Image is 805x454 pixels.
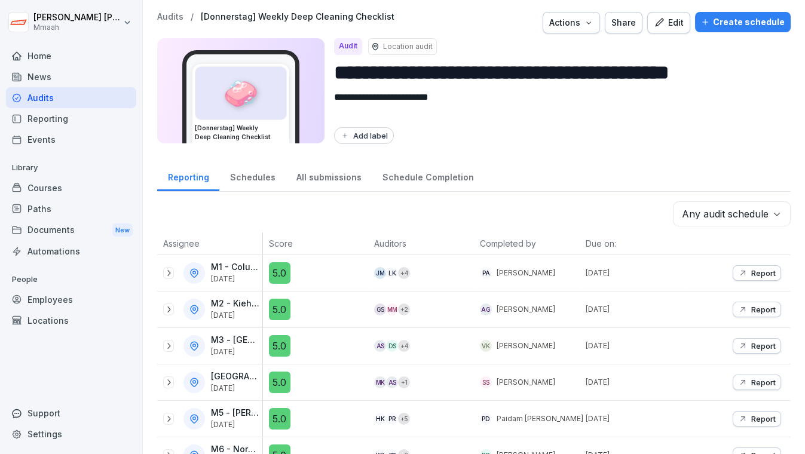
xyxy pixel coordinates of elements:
p: M1 - Columbiadamm [211,262,260,272]
button: Report [733,375,781,390]
div: Locations [6,310,136,331]
div: Add label [340,131,388,140]
div: 5.0 [269,299,290,320]
th: Due on: [580,232,685,255]
a: News [6,66,136,87]
p: [DATE] [586,304,685,315]
div: AS [386,376,398,388]
div: + 2 [398,303,410,315]
p: M5 - [PERSON_NAME] [211,408,260,418]
div: JM [374,267,386,279]
button: Report [733,411,781,427]
button: Report [733,338,781,354]
div: Audit [334,38,362,55]
div: PA [480,267,492,279]
div: + 4 [398,267,410,279]
div: Share [611,16,636,29]
p: [PERSON_NAME] [497,304,555,315]
a: Reporting [157,161,219,191]
button: Create schedule [695,12,791,32]
div: 5.0 [269,408,290,430]
p: Report [751,268,776,278]
p: Library [6,158,136,177]
p: People [6,270,136,289]
a: Reporting [6,108,136,129]
p: Audits [157,12,183,22]
a: Courses [6,177,136,198]
div: 🧼 [195,67,286,119]
div: LK [386,267,398,279]
p: Assignee [163,237,256,250]
a: Settings [6,424,136,444]
th: Auditors [368,232,474,255]
button: Share [605,12,642,33]
p: [PERSON_NAME] [497,268,555,278]
a: Schedules [219,161,286,191]
div: MM [386,303,398,315]
p: / [191,12,194,22]
div: 5.0 [269,262,290,284]
p: M2 - Kiehlufer [211,299,260,309]
div: HK [374,413,386,425]
div: Documents [6,219,136,241]
div: DS [386,340,398,352]
div: 5.0 [269,372,290,393]
p: [PERSON_NAME] [497,377,555,388]
a: Automations [6,241,136,262]
a: Events [6,129,136,150]
a: Audits [6,87,136,108]
button: Add label [334,127,394,144]
div: Create schedule [701,16,785,29]
button: Report [733,265,781,281]
div: + 4 [398,340,410,352]
div: AS [374,340,386,352]
a: Home [6,45,136,66]
p: [DATE] [211,384,260,392]
div: PD [480,413,492,425]
div: PR [386,413,398,425]
a: Employees [6,289,136,310]
p: M3 - [GEOGRAPHIC_DATA] [211,335,260,345]
p: Mmaah [33,23,121,32]
p: [Donnerstag] Weekly Deep Cleaning Checklist [201,12,394,22]
p: Report [751,414,776,424]
p: [DATE] [586,413,685,424]
p: [DATE] [586,377,685,388]
button: Actions [543,12,600,33]
p: [DATE] [211,348,260,356]
div: VK [480,340,492,352]
div: SS [480,376,492,388]
h3: [Donnerstag] Weekly Deep Cleaning Checklist [195,124,287,142]
p: [PERSON_NAME] [PERSON_NAME] [33,13,121,23]
p: Report [751,378,776,387]
button: Edit [647,12,690,33]
p: Completed by [480,237,574,250]
p: [DATE] [586,268,685,278]
p: [DATE] [586,340,685,351]
div: Schedule Completion [372,161,484,191]
p: Report [751,305,776,314]
div: 5.0 [269,335,290,357]
a: All submissions [286,161,372,191]
div: MK [374,376,386,388]
a: Paths [6,198,136,219]
p: [GEOGRAPHIC_DATA] [211,372,260,382]
p: [DATE] [211,275,260,283]
p: Paidam [PERSON_NAME] [497,413,583,424]
div: Actions [549,16,593,29]
div: Support [6,403,136,424]
p: Score [269,237,363,250]
p: [DATE] [211,311,260,320]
